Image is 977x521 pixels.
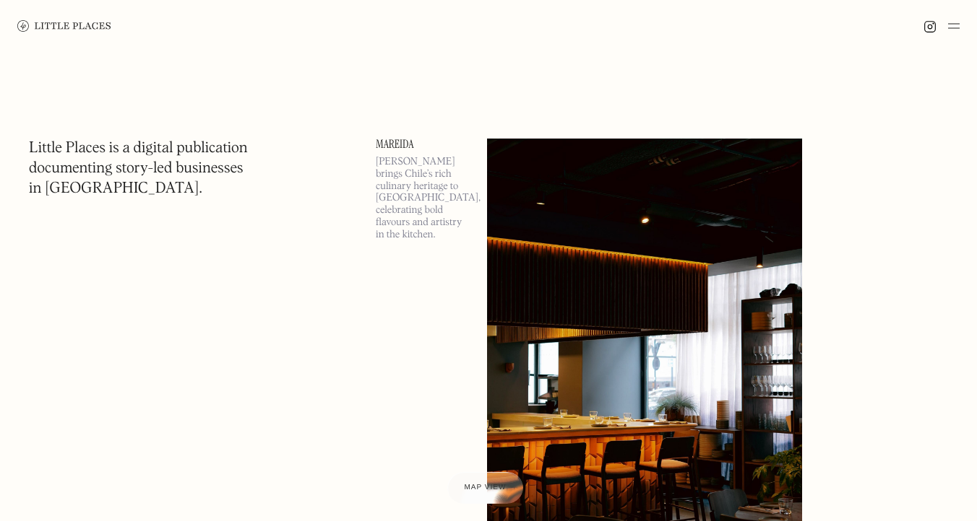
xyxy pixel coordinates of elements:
span: Map view [465,483,507,491]
a: Map view [447,472,524,504]
h1: Little Places is a digital publication documenting story-led businesses in [GEOGRAPHIC_DATA]. [29,139,248,199]
a: Mareida [376,139,470,150]
p: [PERSON_NAME] brings Chile’s rich culinary heritage to [GEOGRAPHIC_DATA], celebrating bold flavou... [376,156,470,241]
